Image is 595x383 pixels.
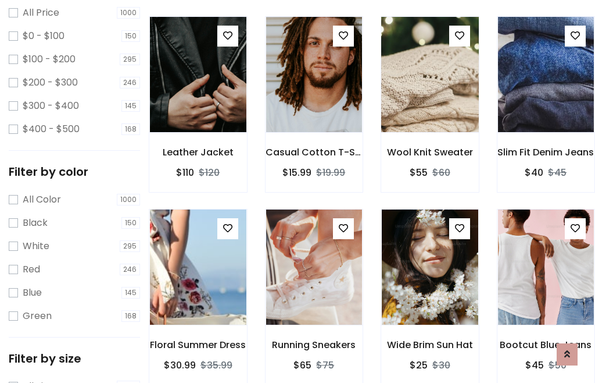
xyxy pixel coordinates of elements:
del: $35.99 [200,359,232,372]
span: 246 [120,264,140,275]
label: $100 - $200 [23,52,76,66]
h6: Casual Cotton T-Shirt [266,147,363,158]
h5: Filter by size [9,352,140,366]
label: All Color [23,193,61,207]
span: 1000 [117,194,140,205]
h6: $25 [410,360,428,371]
span: 1000 [117,7,140,19]
label: White [23,239,49,253]
del: $60 [432,166,450,179]
span: 145 [121,100,140,112]
h6: Bootcut Blue Jeans [497,339,595,350]
span: 150 [121,217,140,229]
del: $30 [432,359,450,372]
label: All Price [23,6,59,20]
del: $75 [316,359,334,372]
label: $400 - $500 [23,122,80,136]
h6: Wool Knit Sweater [381,147,479,158]
label: $300 - $400 [23,99,79,113]
h6: Slim Fit Denim Jeans [497,147,595,158]
h6: $55 [410,167,428,178]
h6: $30.99 [164,360,196,371]
span: 168 [121,310,140,322]
h6: $65 [293,360,311,371]
h6: $15.99 [282,167,311,178]
del: $45 [548,166,567,179]
label: Red [23,263,40,276]
label: Blue [23,286,42,300]
h6: Leather Jacket [149,147,247,158]
span: 295 [120,240,140,252]
h6: $45 [525,360,544,371]
h6: $110 [176,167,194,178]
h6: Wide Brim Sun Hat [381,339,479,350]
h6: Running Sneakers [266,339,363,350]
span: 246 [120,77,140,88]
label: $200 - $300 [23,76,78,90]
span: 150 [121,30,140,42]
span: 168 [121,123,140,135]
h6: $40 [525,167,543,178]
del: $19.99 [316,166,345,179]
label: Black [23,216,48,230]
del: $120 [199,166,220,179]
h5: Filter by color [9,165,140,179]
del: $50 [549,359,567,372]
span: 145 [121,287,140,299]
label: Green [23,309,52,323]
span: 295 [120,54,140,65]
h6: Floral Summer Dress [149,339,247,350]
label: $0 - $100 [23,29,64,43]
